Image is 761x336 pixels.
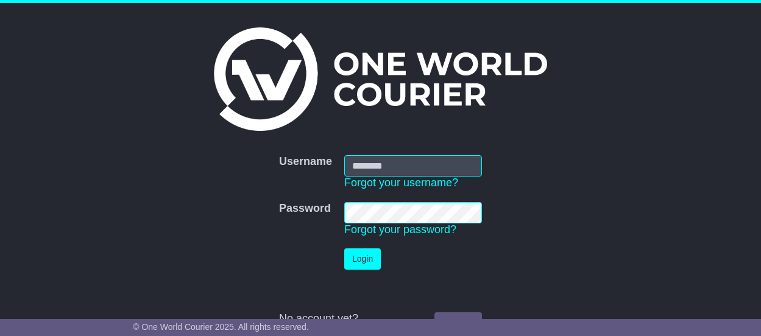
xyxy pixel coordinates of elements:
img: One World [214,27,547,131]
a: Register [434,312,482,334]
label: Password [279,202,331,215]
span: © One World Courier 2025. All rights reserved. [133,322,309,332]
a: Forgot your password? [344,223,456,236]
a: Forgot your username? [344,177,458,189]
div: No account yet? [279,312,482,326]
button: Login [344,248,381,270]
label: Username [279,155,332,169]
